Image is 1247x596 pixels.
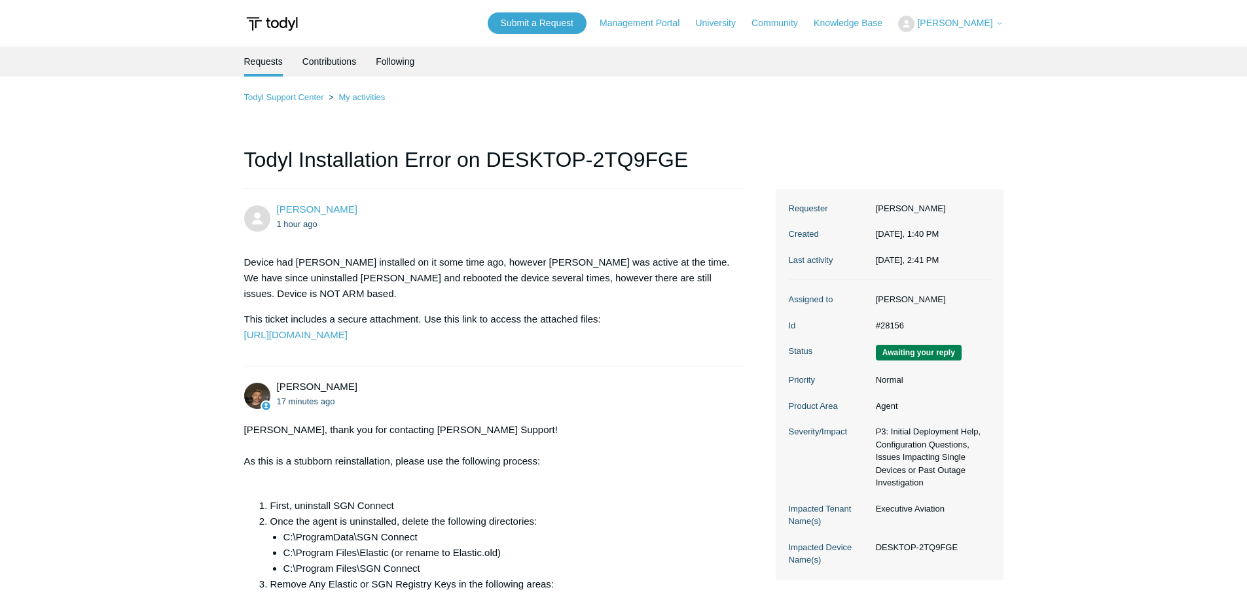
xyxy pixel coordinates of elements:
dd: Executive Aviation [869,502,990,516]
a: Contributions [302,46,357,77]
dd: [PERSON_NAME] [869,202,990,215]
a: Todyl Support Center [244,92,324,102]
li: C:\Program Files\Elastic (or rename to Elastic.old) [283,545,732,561]
dd: DESKTOP-2TQ9FGE [869,541,990,554]
span: Anastasia Campbell [277,203,357,215]
li: C:\Program Files\SGN Connect [283,561,732,576]
dt: Created [789,228,869,241]
a: [URL][DOMAIN_NAME] [244,329,348,340]
a: Management Portal [600,16,693,30]
img: Todyl Support Center Help Center home page [244,12,300,36]
dt: Severity/Impact [789,425,869,438]
a: Knowledge Base [814,16,895,30]
button: [PERSON_NAME] [898,16,1003,32]
dt: Product Area [789,400,869,413]
dt: Status [789,345,869,358]
dd: #28156 [869,319,990,332]
a: Submit a Request [488,12,587,34]
dt: Id [789,319,869,332]
li: My activities [326,92,385,102]
li: First, uninstall SGN Connect [270,498,732,514]
time: 09/16/2025, 13:40 [277,219,317,229]
dt: Last activity [789,254,869,267]
dt: Impacted Device Name(s) [789,541,869,567]
dd: [PERSON_NAME] [869,293,990,306]
a: Community [751,16,811,30]
dd: P3: Initial Deployment Help, Configuration Questions, Issues Impacting Single Devices or Past Out... [869,425,990,489]
h1: Todyl Installation Error on DESKTOP-2TQ9FGE [244,144,746,189]
a: University [695,16,748,30]
a: Following [376,46,414,77]
dt: Priority [789,374,869,387]
span: We are waiting for you to respond [876,345,962,360]
p: Device had [PERSON_NAME] installed on it some time ago, however [PERSON_NAME] was active at the t... [244,254,732,302]
li: C:\ProgramData\SGN Connect [283,529,732,545]
p: This ticket includes a secure attachment. Use this link to access the attached files: [244,311,732,343]
a: [PERSON_NAME] [277,203,357,215]
a: My activities [338,92,385,102]
dt: Impacted Tenant Name(s) [789,502,869,528]
span: [PERSON_NAME] [917,18,992,28]
span: Andy Paull [277,381,357,392]
li: Todyl Support Center [244,92,327,102]
dt: Requester [789,202,869,215]
time: 09/16/2025, 13:40 [876,229,939,239]
li: Once the agent is uninstalled, delete the following directories: [270,514,732,576]
time: 09/16/2025, 14:41 [876,255,939,265]
time: 09/16/2025, 14:41 [277,396,335,406]
dd: Agent [869,400,990,413]
dt: Assigned to [789,293,869,306]
dd: Normal [869,374,990,387]
li: Requests [244,46,283,77]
